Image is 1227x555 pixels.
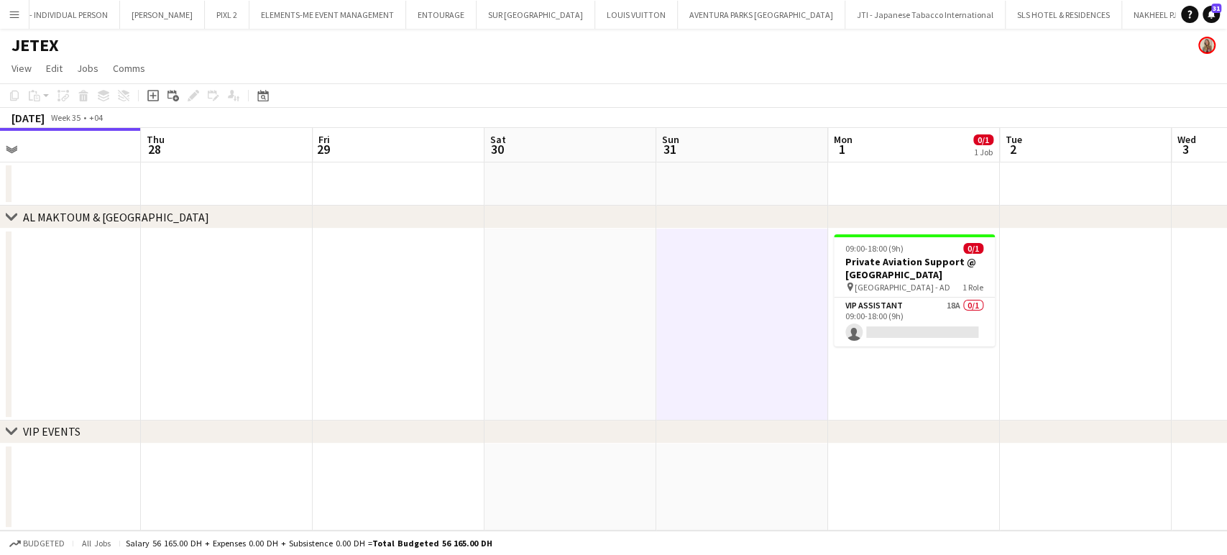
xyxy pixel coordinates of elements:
button: AVENTURA PARKS [GEOGRAPHIC_DATA] [678,1,845,29]
div: [DATE] [12,111,45,125]
button: PIXL 2 [205,1,249,29]
span: All jobs [79,538,114,549]
button: [PERSON_NAME] [120,1,205,29]
div: VIP EVENTS [23,424,81,439]
a: Jobs [71,59,104,78]
button: ELEMENTS-ME EVENT MANAGEMENT [249,1,406,29]
span: Sun [662,133,679,146]
span: Thu [147,133,165,146]
span: 09:00-18:00 (9h) [845,243,904,254]
div: Salary 56 165.00 DH + Expenses 0.00 DH + Subsistence 0.00 DH = [126,538,492,549]
div: AL MAKTOUM & [GEOGRAPHIC_DATA] [23,210,209,224]
span: Mon [834,133,853,146]
button: SLS HOTEL & RESIDENCES [1006,1,1122,29]
span: 31 [1211,4,1221,13]
span: Fri [318,133,330,146]
button: ENTOURAGE [406,1,477,29]
button: Budgeted [7,536,67,551]
span: Week 35 [47,112,83,123]
span: 29 [316,141,330,157]
span: View [12,62,32,75]
span: Budgeted [23,538,65,549]
button: JTI - Japanese Tabacco International [845,1,1006,29]
button: SUR [GEOGRAPHIC_DATA] [477,1,595,29]
app-user-avatar: Viviane Melatti [1198,37,1215,54]
app-card-role: VIP Assistant18A0/109:00-18:00 (9h) [834,298,995,347]
span: 3 [1175,141,1196,157]
button: LOUIS VUITTON [595,1,678,29]
h1: JETEX [12,35,59,56]
h3: Private Aviation Support @ [GEOGRAPHIC_DATA] [834,255,995,281]
span: 31 [660,141,679,157]
a: 31 [1203,6,1220,23]
button: NAKHEEL PJSC [1122,1,1198,29]
a: Comms [107,59,151,78]
span: Jobs [77,62,98,75]
app-job-card: 09:00-18:00 (9h)0/1Private Aviation Support @ [GEOGRAPHIC_DATA] [GEOGRAPHIC_DATA] - AD1 RoleVIP A... [834,234,995,347]
div: 1 Job [974,147,993,157]
span: Wed [1177,133,1196,146]
div: +04 [89,112,103,123]
span: Sat [490,133,506,146]
span: 2 [1003,141,1022,157]
span: 1 Role [962,282,983,293]
span: [GEOGRAPHIC_DATA] - AD [855,282,950,293]
span: Edit [46,62,63,75]
span: 0/1 [963,243,983,254]
a: Edit [40,59,68,78]
span: Total Budgeted 56 165.00 DH [372,538,492,549]
span: 28 [144,141,165,157]
span: 1 [832,141,853,157]
span: Tue [1006,133,1022,146]
span: 30 [488,141,506,157]
a: View [6,59,37,78]
span: Comms [113,62,145,75]
span: 0/1 [973,134,993,145]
